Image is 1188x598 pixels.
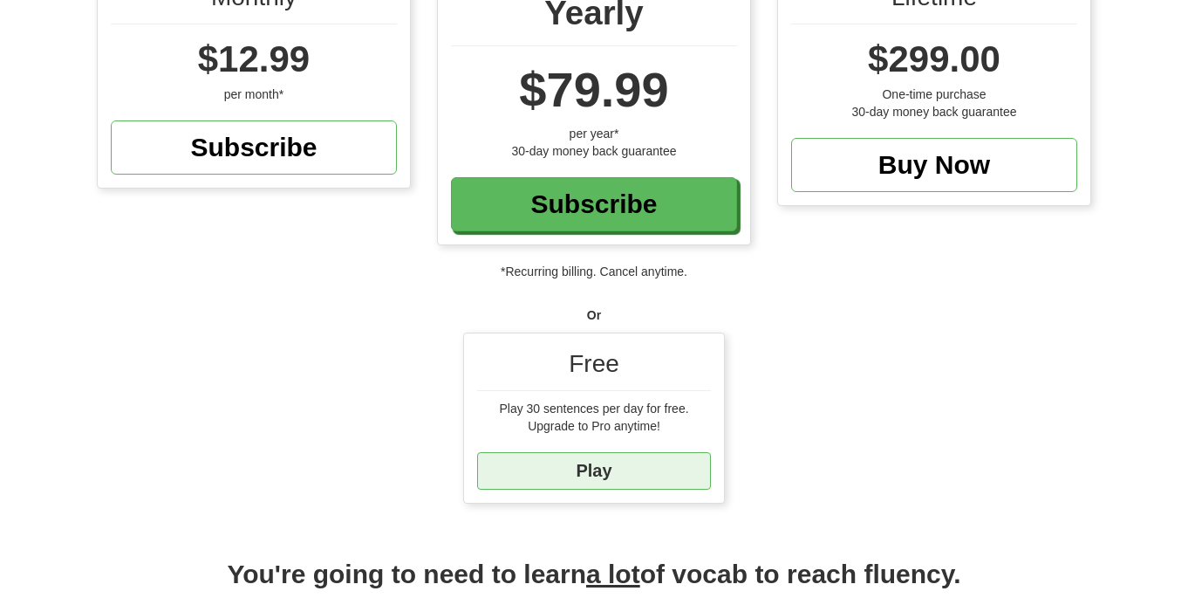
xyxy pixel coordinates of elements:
[477,347,711,391] div: Free
[451,177,737,231] a: Subscribe
[587,308,601,322] strong: Or
[791,103,1077,120] div: 30-day money back guarantee
[791,138,1077,192] a: Buy Now
[111,86,397,103] div: per month*
[451,142,737,160] div: 30-day money back guarantee
[519,62,668,117] span: $79.99
[477,400,711,417] div: Play 30 sentences per day for free.
[791,86,1077,103] div: One-time purchase
[451,125,737,142] div: per year*
[477,417,711,435] div: Upgrade to Pro anytime!
[586,560,640,588] u: a lot
[198,38,310,79] span: $12.99
[868,38,1000,79] span: $299.00
[111,120,397,175] a: Subscribe
[477,452,711,490] a: Play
